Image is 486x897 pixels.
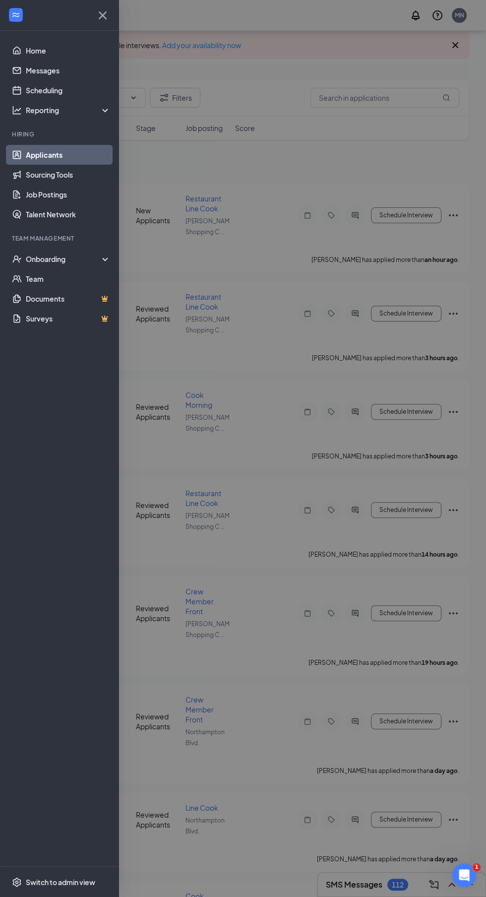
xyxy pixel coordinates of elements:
div: Reporting [26,105,111,115]
span: 1 [473,863,481,871]
a: Scheduling [26,80,111,100]
a: DocumentsCrown [26,289,111,309]
a: Sourcing Tools [26,165,111,185]
svg: Settings [12,877,22,887]
div: Switch to admin view [26,877,95,887]
div: Hiring [12,130,109,138]
a: Talent Network [26,204,111,224]
a: Team [26,269,111,289]
a: Messages [26,61,111,80]
svg: Cross [95,7,111,23]
div: Onboarding [26,254,102,264]
a: Home [26,41,111,61]
svg: WorkstreamLogo [11,10,21,20]
a: SurveysCrown [26,309,111,328]
a: Applicants [26,145,111,165]
svg: UserCheck [12,254,22,264]
iframe: Intercom live chat [452,863,476,887]
div: Team Management [12,234,109,243]
a: Job Postings [26,185,111,204]
svg: Analysis [12,105,22,115]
